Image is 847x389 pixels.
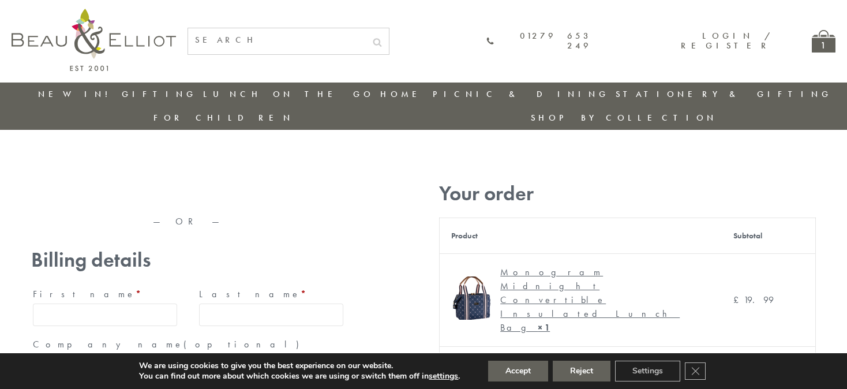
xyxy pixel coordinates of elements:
span: £ [733,294,744,306]
iframe: Secure express checkout frame [189,177,347,205]
button: Settings [615,361,680,381]
p: You can find out more about which cookies we are using or switch them off in . [139,371,460,381]
button: Reject [553,361,610,381]
p: We are using cookies to give you the best experience on our website. [139,361,460,371]
p: — OR — [31,216,345,227]
th: Product [440,218,722,253]
label: Company name [33,335,343,354]
a: Picnic & Dining [433,88,609,100]
button: Close GDPR Cookie Banner [685,362,706,380]
strong: × 1 [538,321,550,334]
a: 1 [812,30,835,53]
h3: Your order [439,182,816,205]
div: Monogram Midnight Convertible Insulated Lunch Bag [500,265,701,335]
input: SEARCH [188,28,366,52]
th: Subtotal [440,346,722,384]
button: settings [429,371,458,381]
a: Login / Register [681,30,771,51]
a: For Children [153,112,294,124]
a: Shop by collection [531,112,717,124]
a: Gifting [122,88,197,100]
a: Monogram Midnight Convertible Lunch Bag Monogram Midnight Convertible Insulated Lunch Bag× 1 [451,265,710,335]
label: Last name [199,285,343,304]
a: New in! [38,88,115,100]
label: First name [33,285,177,304]
a: Lunch On The Go [203,88,374,100]
a: Stationery & Gifting [616,88,832,100]
a: 01279 653 249 [486,31,591,51]
img: Monogram Midnight Convertible Lunch Bag [451,276,494,320]
iframe: Secure express checkout frame [29,177,188,205]
span: (optional) [183,338,306,350]
img: logo [12,9,176,71]
button: Accept [488,361,548,381]
th: Subtotal [722,218,816,253]
h3: Billing details [31,248,345,272]
bdi: 19.99 [733,294,774,306]
a: Home [380,88,426,100]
